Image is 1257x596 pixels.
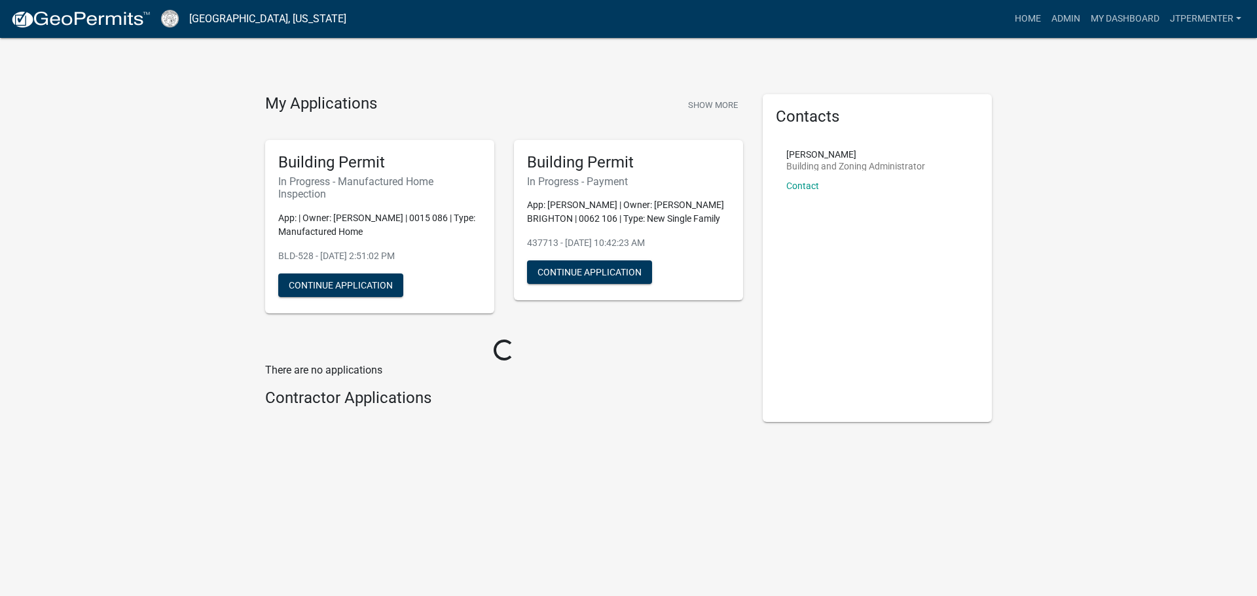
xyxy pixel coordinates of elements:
p: BLD-528 - [DATE] 2:51:02 PM [278,249,481,263]
button: Continue Application [527,260,652,284]
img: Cook County, Georgia [161,10,179,27]
h4: Contractor Applications [265,389,743,408]
p: There are no applications [265,362,743,378]
p: [PERSON_NAME] [786,150,925,159]
p: 437713 - [DATE] 10:42:23 AM [527,236,730,250]
p: Building and Zoning Administrator [786,162,925,171]
p: App: [PERSON_NAME] | Owner: [PERSON_NAME] BRIGHTON | 0062 106 | Type: New Single Family [527,198,730,226]
h4: My Applications [265,94,377,114]
a: [GEOGRAPHIC_DATA], [US_STATE] [189,8,346,30]
h6: In Progress - Payment [527,175,730,188]
button: Continue Application [278,273,403,297]
h5: Contacts [776,107,979,126]
a: jtpermenter [1165,7,1247,31]
p: App: | Owner: [PERSON_NAME] | 0015 086 | Type: Manufactured Home [278,211,481,239]
h5: Building Permit [278,153,481,172]
wm-workflow-list-section: Contractor Applications [265,389,743,413]
a: Admin [1046,7,1085,31]
h6: In Progress - Manufactured Home Inspection [278,175,481,200]
a: My Dashboard [1085,7,1165,31]
a: Contact [786,181,819,191]
button: Show More [683,94,743,116]
a: Home [1010,7,1046,31]
h5: Building Permit [527,153,730,172]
